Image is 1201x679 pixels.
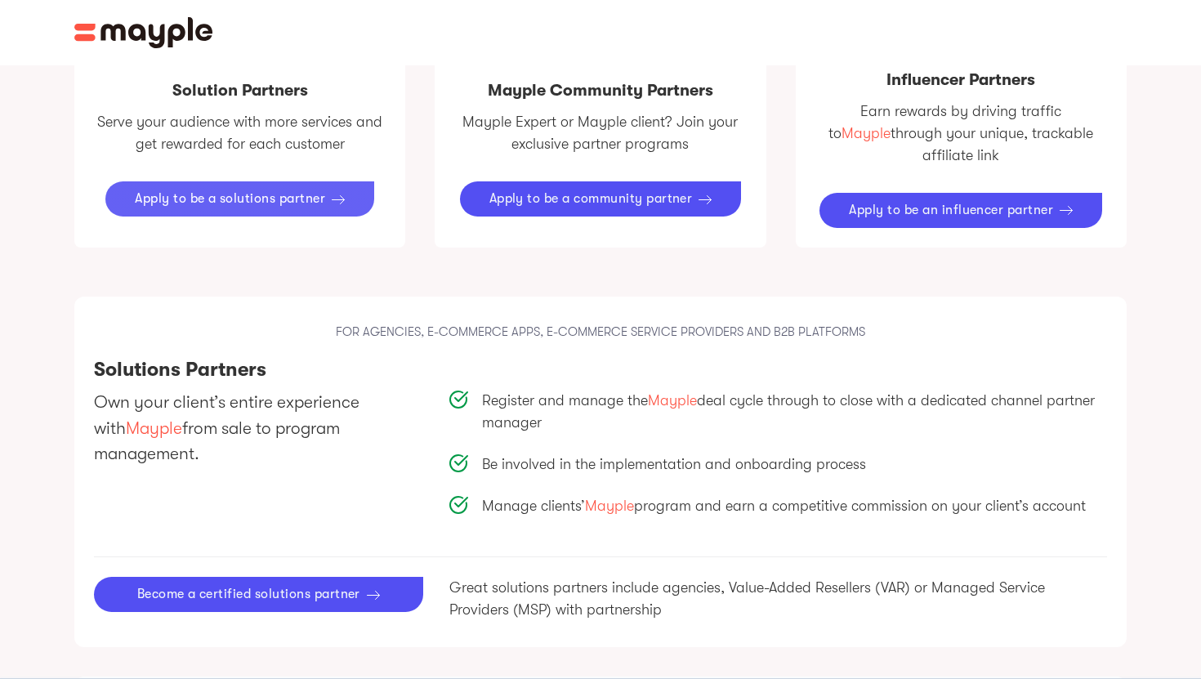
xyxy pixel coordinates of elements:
div: Apply to be a community partner [489,191,693,207]
img: Mayple logo [74,17,213,48]
p: Manage clients’ program and earn a competitive commission on your client’s account [482,495,1086,517]
h4: Influencer Partners [886,70,1035,91]
div: Become a certified solutions partner [137,587,360,602]
img: Yes [449,495,469,515]
p: Register and manage the deal cycle through to close with a dedicated channel partner manager [482,390,1107,434]
span: Mayple [648,392,697,409]
p: Be involved in the implementation and onboarding process [482,453,866,476]
a: Become a certified solutions partner [94,577,423,612]
h3: Solutions Partners [94,357,1107,382]
a: Apply to be a solutions partner [105,181,374,217]
p: Own your client’s entire experience with from sale to program management. [94,390,423,467]
a: Apply to be an influencer partner [819,193,1102,228]
div: Apply to be a solutions partner [135,191,325,207]
p: Great solutions partners include agencies, Value-Added Resellers (VAR) or Managed Service Provide... [449,577,1107,621]
a: Apply to be a community partner [460,181,742,217]
span: Mayple [585,498,634,514]
iframe: Chat Widget [1119,601,1201,679]
span: Mayple [126,418,182,438]
p: FOR AGENCIES, E-COMMERCE APPS, E-COMMERCE SERVICE PROVIDERS AND B2B PLATFORMS [94,323,1107,342]
p: Mayple Expert or Mayple client? Join your exclusive partner programs [454,111,746,155]
p: Serve your audience with more services and get rewarded for each customer [94,111,386,155]
span: Mayple [842,125,891,141]
h4: Mayple Community Partners [488,81,713,101]
div: Apply to be an influencer partner [849,203,1053,218]
img: Yes [449,390,469,409]
h4: Solution Partners [172,81,308,101]
img: Yes [449,453,469,473]
p: Earn rewards by driving traffic to through your unique, trackable affiliate link [815,101,1107,167]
